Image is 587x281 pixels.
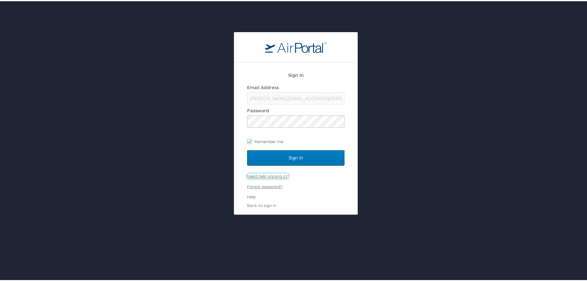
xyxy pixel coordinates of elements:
[247,202,276,207] a: Back to sign in
[247,149,344,164] input: Sign In
[247,107,269,112] label: Password
[247,193,256,198] a: Help
[247,183,282,188] a: Forgot password?
[247,84,279,89] label: Email Address
[247,136,344,145] label: Remember me
[247,172,288,177] a: Need help signing in?
[265,40,327,52] img: logo
[247,70,344,77] h2: Sign In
